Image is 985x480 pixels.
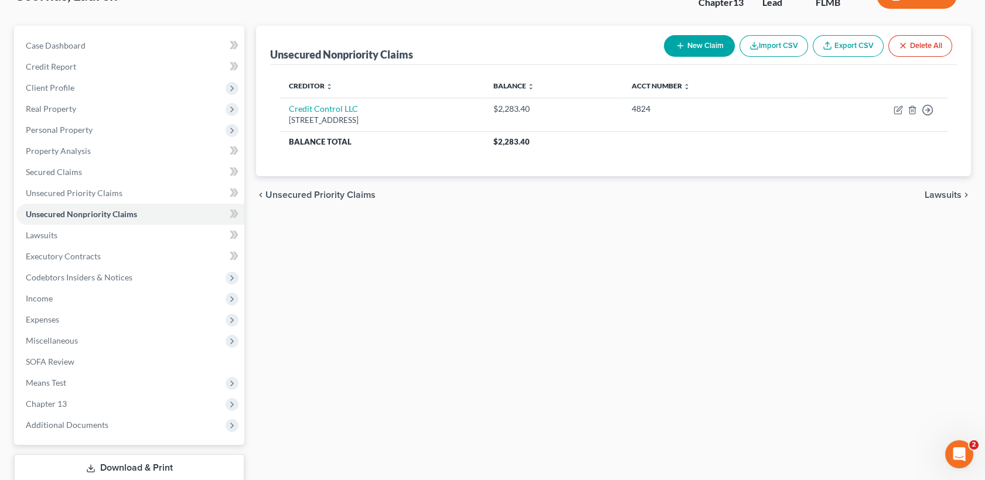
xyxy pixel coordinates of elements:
a: Unsecured Nonpriority Claims [16,204,244,225]
i: unfold_more [326,83,333,90]
span: Property Analysis [26,146,91,156]
span: Case Dashboard [26,40,86,50]
a: Lawsuits [16,225,244,246]
span: Lawsuits [26,230,57,240]
a: Creditor unfold_more [289,81,333,90]
button: Delete All [888,35,952,57]
span: Miscellaneous [26,335,78,345]
i: chevron_left [256,190,265,200]
span: Executory Contracts [26,251,101,261]
span: Credit Report [26,61,76,71]
span: Unsecured Nonpriority Claims [26,209,137,219]
span: Real Property [26,104,76,114]
span: Chapter 13 [26,399,67,409]
span: Secured Claims [26,167,82,177]
button: Lawsuits chevron_right [925,190,971,200]
button: New Claim [664,35,735,57]
span: Additional Documents [26,420,108,430]
a: Case Dashboard [16,35,244,56]
div: [STREET_ADDRESS] [289,115,475,126]
span: Means Test [26,378,66,388]
a: Balance unfold_more [493,81,534,90]
button: Import CSV [739,35,808,57]
a: Property Analysis [16,140,244,162]
i: unfold_more [527,83,534,90]
span: $2,283.40 [493,137,530,146]
span: Client Profile [26,83,74,92]
span: Unsecured Priority Claims [26,188,122,198]
span: Income [26,293,53,303]
a: Credit Report [16,56,244,77]
button: chevron_left Unsecured Priority Claims [256,190,376,200]
th: Balance Total [280,131,484,152]
i: unfold_more [683,83,690,90]
a: Acct Number unfold_more [632,81,690,90]
a: Unsecured Priority Claims [16,183,244,204]
iframe: Intercom live chat [945,440,973,468]
span: Expenses [26,314,59,324]
div: Unsecured Nonpriority Claims [270,47,413,61]
a: Secured Claims [16,162,244,183]
span: Codebtors Insiders & Notices [26,272,132,282]
div: $2,283.40 [493,103,613,115]
span: 2 [969,440,979,450]
i: chevron_right [962,190,971,200]
div: 4824 [632,103,792,115]
a: SOFA Review [16,351,244,372]
span: Personal Property [26,125,93,135]
a: Credit Control LLC [289,104,358,114]
a: Executory Contracts [16,246,244,267]
span: Lawsuits [925,190,962,200]
span: SOFA Review [26,356,74,366]
span: Unsecured Priority Claims [265,190,376,200]
a: Export CSV [813,35,884,57]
